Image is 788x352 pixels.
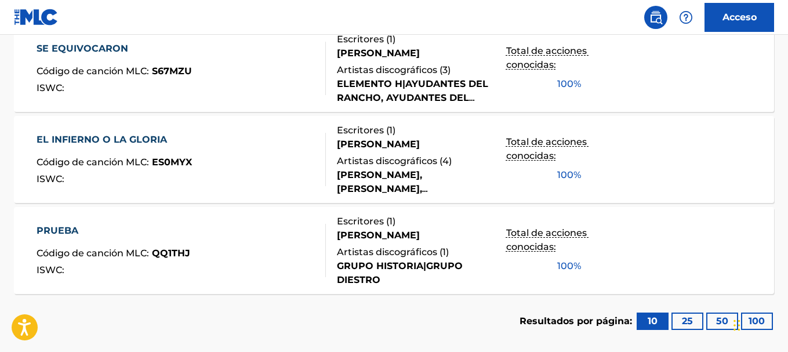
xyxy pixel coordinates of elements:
font: Total de acciones conocidas: [506,227,589,252]
font: ES0MYX [152,157,192,168]
font: ISWC [37,82,62,93]
button: 10 [637,313,669,330]
font: ELEMENTO H|AYUDANTES DEL RANCHO, AYUDANTES DEL RANCHO, ELEMENTO H|AYUDANTES DEL RANCHO [337,78,488,131]
font: 100 [557,169,573,180]
font: Código de canción MLC [37,157,147,168]
div: Ayuda [674,6,698,29]
font: Artistas discográficos ( [337,155,442,166]
font: GRUPO HISTORIA|GRUPO DIESTRO [337,260,463,285]
img: Logotipo del MLC [14,9,59,26]
img: buscar [649,10,663,24]
font: ) [393,216,395,227]
font: Acceso [722,12,757,23]
font: S67MZU [152,66,192,77]
font: 100 [557,260,573,271]
font: : [62,173,64,184]
a: EL INFIERNO O LA GLORIACódigo de canción MLC:ES0MYXISWC:Escritores (1)[PERSON_NAME]Artistas disco... [14,116,774,203]
font: [PERSON_NAME] [337,230,420,241]
font: 10 [648,315,658,326]
font: QQ1THJ [152,248,190,259]
font: Artistas discográficos ( [337,246,442,257]
font: Artistas discográficos ( [337,64,442,75]
a: SE EQUIVOCARONCódigo de canción MLC:S67MZUISWC:Escritores (1)[PERSON_NAME]Artistas discográficos ... [14,25,774,112]
font: [PERSON_NAME] [337,48,420,59]
a: Acceso [705,3,774,32]
font: 1 [442,246,446,257]
font: % [573,169,581,180]
font: % [573,78,581,89]
font: EL INFIERNO O LA GLORIA [37,134,167,145]
font: 3 [442,64,448,75]
font: 1 [389,34,393,45]
font: SE EQUIVOCARON [37,43,128,54]
font: [PERSON_NAME], [PERSON_NAME], [PERSON_NAME], [PERSON_NAME] [337,169,422,222]
font: 1 [389,216,393,227]
font: Resultados por página: [520,315,632,326]
font: ) [393,34,395,45]
font: : [62,82,64,93]
font: Código de canción MLC [37,248,147,259]
img: ayuda [679,10,693,24]
font: ISWC [37,173,62,184]
font: ) [448,64,451,75]
div: Arrastrar [733,308,740,343]
button: 25 [671,313,703,330]
font: Total de acciones conocidas: [506,136,589,161]
font: Escritores ( [337,34,389,45]
font: 25 [682,315,693,326]
font: Código de canción MLC [37,66,147,77]
font: : [147,157,149,168]
font: ) [449,155,452,166]
font: ISWC [37,264,62,275]
font: Escritores ( [337,125,389,136]
font: ) [393,125,395,136]
font: % [573,260,581,271]
font: : [147,66,149,77]
font: 1 [389,125,393,136]
font: Escritores ( [337,216,389,227]
iframe: Widget de chat [730,296,788,352]
font: : [62,264,64,275]
a: Búsqueda pública [644,6,667,29]
font: Total de acciones conocidas: [506,45,589,70]
font: ) [446,246,449,257]
a: PRUEBACódigo de canción MLC:QQ1THJISWC:Escritores (1)[PERSON_NAME]Artistas discográficos (1)GRUPO... [14,207,774,294]
button: 50 [706,313,738,330]
font: 4 [442,155,449,166]
font: PRUEBA [37,225,78,236]
font: [PERSON_NAME] [337,139,420,150]
font: 50 [716,315,728,326]
font: : [147,248,149,259]
font: 100 [557,78,573,89]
